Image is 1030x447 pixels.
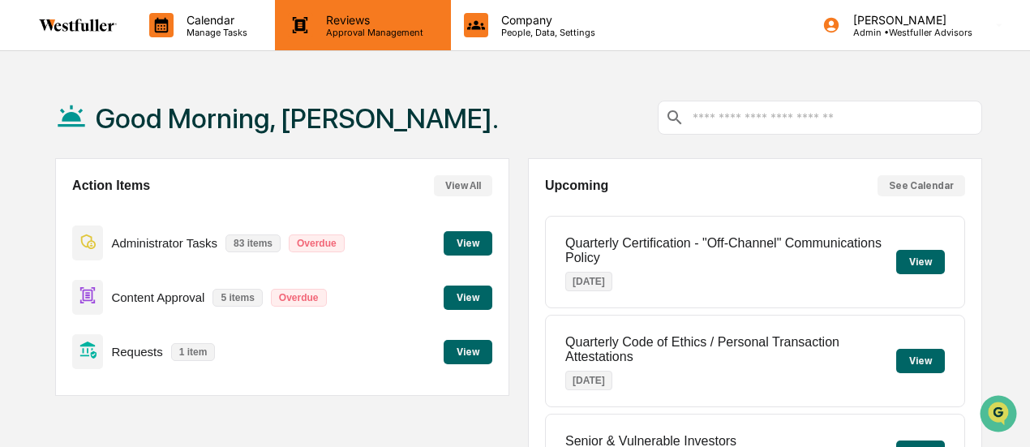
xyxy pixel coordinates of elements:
[978,393,1022,437] iframe: Open customer support
[896,250,945,274] button: View
[135,251,140,264] span: •
[161,327,196,339] span: Pylon
[565,335,896,364] p: Quarterly Code of Ethics / Personal Transaction Attestations
[434,175,492,196] button: View All
[144,251,177,264] span: [DATE]
[174,13,255,27] p: Calendar
[16,280,42,306] img: Rachel Stanley
[444,340,492,364] button: View
[73,155,266,171] div: Start new chat
[16,16,49,49] img: Greenboard
[72,178,150,193] h2: Action Items
[50,251,131,264] span: [PERSON_NAME]
[111,345,162,359] p: Requests
[171,343,216,361] p: 1 item
[444,286,492,310] button: View
[488,13,603,27] p: Company
[251,208,295,227] button: See all
[114,326,196,339] a: Powered byPylon
[96,102,499,135] h1: Good Morning, [PERSON_NAME].
[16,211,109,224] div: Past conversations
[878,175,965,196] button: See Calendar
[39,19,117,32] img: logo
[289,234,345,252] p: Overdue
[111,290,204,304] p: Content Approval
[50,295,131,308] span: [PERSON_NAME]
[34,155,63,184] img: 8933085812038_c878075ebb4cc5468115_72.jpg
[271,289,327,307] p: Overdue
[111,236,217,250] p: Administrator Tasks
[444,343,492,359] a: View
[444,231,492,256] button: View
[444,234,492,250] a: View
[135,295,140,308] span: •
[565,236,896,265] p: Quarterly Certification - "Off-Channel" Communications Policy
[840,27,972,38] p: Admin • Westfuller Advisors
[840,13,972,27] p: [PERSON_NAME]
[896,349,945,373] button: View
[565,272,612,291] p: [DATE]
[488,27,603,38] p: People, Data, Settings
[144,295,177,308] span: [DATE]
[225,234,281,252] p: 83 items
[174,27,255,38] p: Manage Tasks
[16,155,45,184] img: 1746055101610-c473b297-6a78-478c-a979-82029cc54cd1
[444,289,492,304] a: View
[313,27,431,38] p: Approval Management
[565,371,612,390] p: [DATE]
[313,13,431,27] p: Reviews
[73,171,223,184] div: We're available if you need us!
[212,289,262,307] p: 5 items
[276,160,295,179] button: Start new chat
[16,65,295,91] p: How can we help?
[16,236,42,262] img: Rachel Stanley
[545,178,608,193] h2: Upcoming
